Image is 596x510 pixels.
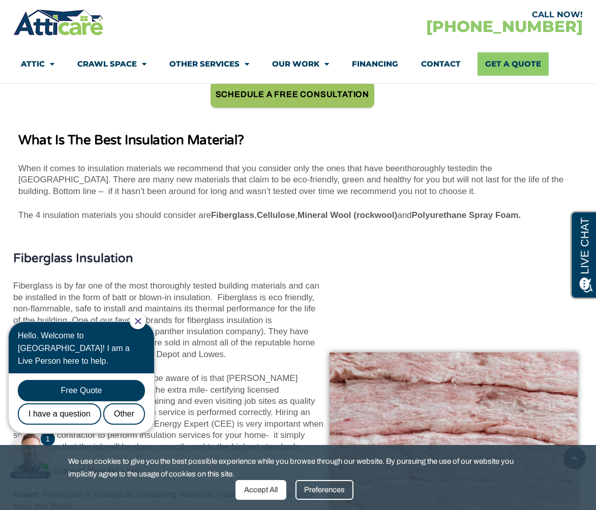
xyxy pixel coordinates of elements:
a: Crawl Space [77,52,146,76]
span: The 4 insulation materials you should consider are [18,210,211,220]
span: , [295,210,297,220]
strong: What Is The Best Insulation Material? [18,132,244,148]
iframe: Chat Invitation [5,312,168,480]
p: A great tip every homeowner should be aware of is that [PERSON_NAME] Corning is a manufacturer th... [13,373,324,453]
a: Attic [21,52,54,76]
nav: Menu [21,52,575,76]
span: Opens a chat window [25,8,82,21]
b: Polyurethane Spray Foam. [412,210,521,220]
span: thoroughly tested [405,164,471,173]
span: We use cookies to give you the best possible experience while you browse through our website. By ... [68,455,521,480]
a: Financing [352,52,398,76]
a: Our Work [272,52,329,76]
a: Contact [421,52,461,76]
a: Get A Quote [478,52,549,76]
a: Other Services [169,52,249,76]
strong: Fiberglass Insulation​ [13,251,133,266]
span: , [254,210,257,220]
div: Accept All [235,480,286,500]
div: Preferences [295,480,353,500]
div: CALL NOW! [298,11,583,19]
span: Schedule A Free consultation [216,86,369,103]
span: and [397,210,411,220]
b: Mineral Wool (rockwool) [297,210,397,220]
span: When it comes to insulation materials we recommend that you consider only the ones that have been [18,164,405,173]
p: Fiberglass is by far one of the most thoroughly tested building materials and can be installed in... [13,280,324,360]
b: Cellulose [257,210,295,220]
b: Fiberglass [211,210,254,220]
span: in the [GEOGRAPHIC_DATA]. There are many new materials that claim to be eco-friendly, green and h... [18,164,563,196]
a: Schedule A Free consultation [211,81,374,108]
